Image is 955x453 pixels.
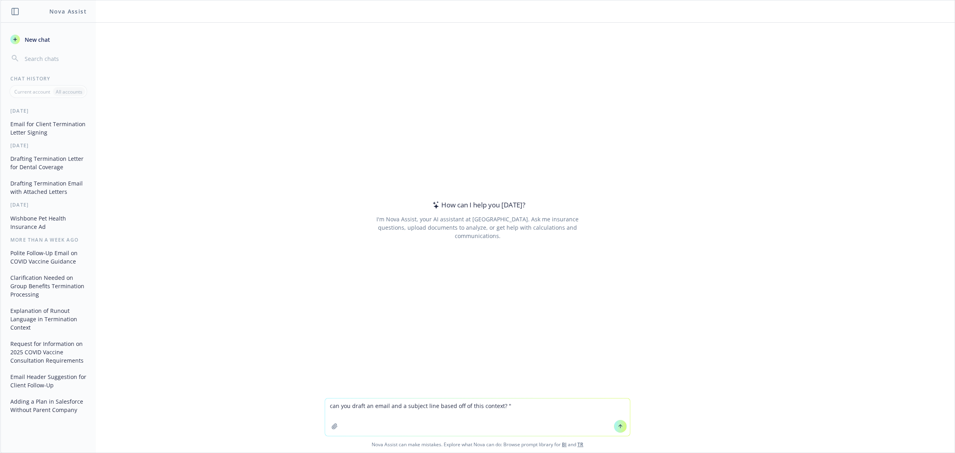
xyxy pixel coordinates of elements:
div: [DATE] [1,201,96,208]
span: New chat [23,35,50,44]
div: Chat History [1,75,96,82]
button: Drafting Termination Email with Attached Letters [7,177,90,198]
div: More than a week ago [1,236,96,243]
button: Clarification Needed on Group Benefits Termination Processing [7,271,90,301]
h1: Nova Assist [49,7,87,16]
button: Request for Information on 2025 COVID Vaccine Consultation Requirements [7,337,90,367]
button: New chat [7,32,90,47]
button: Adding a Plan in Salesforce Without Parent Company [7,395,90,416]
button: Email Header Suggestion for Client Follow-Up [7,370,90,392]
button: Drafting Termination Letter for Dental Coverage [7,152,90,174]
div: [DATE] [1,142,96,149]
input: Search chats [23,53,86,64]
a: BI [562,441,567,448]
textarea: can you draft an email and a subject line based off of this context? " [325,398,630,436]
div: I'm Nova Assist, your AI assistant at [GEOGRAPHIC_DATA]. Ask me insurance questions, upload docum... [365,215,589,240]
div: How can I help you [DATE]? [430,200,525,210]
p: Current account [14,88,50,95]
button: Wishbone Pet Health Insurance Ad [7,212,90,233]
span: Nova Assist can make mistakes. Explore what Nova can do: Browse prompt library for and [4,436,951,453]
div: [DATE] [1,107,96,114]
button: Polite Follow-Up Email on COVID Vaccine Guidance [7,246,90,268]
p: All accounts [56,88,82,95]
button: Email for Client Termination Letter Signing [7,117,90,139]
button: Explanation of Runout Language in Termination Context [7,304,90,334]
a: TR [577,441,583,448]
